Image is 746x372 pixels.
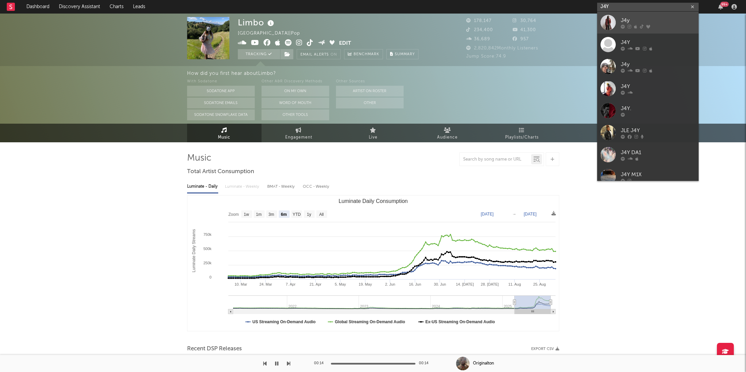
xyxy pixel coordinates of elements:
[187,86,255,97] button: Sodatone App
[597,3,699,11] input: Search for artists
[259,282,272,286] text: 24. Mar
[203,261,211,265] text: 250k
[434,282,446,286] text: 30. Jun
[621,82,695,90] div: J4Y
[218,133,230,142] span: Music
[409,282,421,286] text: 16. Jun
[481,212,494,216] text: [DATE]
[621,60,695,68] div: J4y
[267,181,296,192] div: BMAT - Weekly
[187,345,242,353] span: Recent DSP Releases
[410,124,485,142] a: Audience
[268,212,274,217] text: 3m
[314,359,327,368] div: 00:14
[234,282,247,286] text: 10. Mar
[262,109,329,120] button: Other Tools
[319,212,323,217] text: All
[621,104,695,112] div: J4Y.
[466,28,493,32] span: 234,400
[187,78,255,86] div: With Sodatone
[281,212,287,217] text: 6m
[256,212,262,217] text: 1m
[338,198,408,204] text: Luminate Daily Consumption
[244,212,249,217] text: 1w
[621,170,695,179] div: J4Y M1X
[385,282,395,286] text: 2. Jun
[531,347,559,351] button: Export CSV
[466,19,492,23] span: 178,147
[303,181,330,192] div: OCC - Weekly
[262,78,329,86] div: Other A&R Discovery Methods
[621,16,695,24] div: J4y
[286,282,295,286] text: 7. Apr
[336,78,404,86] div: Other Sources
[336,86,404,97] button: Artist on Roster
[292,212,300,217] text: YTD
[505,133,539,142] span: Playlists/Charts
[344,49,383,59] a: Benchmark
[335,282,346,286] text: 5. May
[621,126,695,135] div: JLE J4Y
[187,195,559,331] svg: Luminate Daily Consumption
[191,229,196,272] text: Luminate Daily Streams
[209,275,211,279] text: 0
[238,29,316,38] div: [GEOGRAPHIC_DATA] | Pop
[533,282,546,286] text: 25. Aug
[203,232,211,236] text: 750k
[597,34,699,56] a: J4Y
[203,247,211,251] text: 500k
[513,19,536,23] span: 30,764
[621,148,695,157] div: J4Y DA1
[460,157,531,162] input: Search by song name or URL
[307,212,311,217] text: 1y
[262,86,329,97] button: On My Own
[359,282,372,286] text: 19. May
[597,144,699,166] a: J4Y DA1
[395,53,415,56] span: Summary
[513,37,529,41] span: 957
[419,359,432,368] div: 00:14
[238,17,276,28] div: Limbo
[425,319,495,324] text: Ex-US Streaming On-Demand Audio
[369,133,378,142] span: Live
[187,168,254,176] span: Total Artist Consumption
[285,133,312,142] span: Engagement
[524,212,537,216] text: [DATE]
[485,124,559,142] a: Playlists/Charts
[228,212,239,217] text: Zoom
[720,2,729,7] div: 99 +
[512,212,516,216] text: →
[310,282,321,286] text: 21. Apr
[597,78,699,100] a: J4Y
[354,50,379,59] span: Benchmark
[513,28,536,32] span: 41,300
[473,360,494,367] div: Originalton
[187,181,218,192] div: Luminate - Daily
[597,56,699,78] a: J4y
[297,49,341,59] button: Email AlertsOn
[187,109,255,120] button: Sodatone Snowflake Data
[187,98,255,108] button: Sodatone Emails
[466,46,538,50] span: 2,820,842 Monthly Listeners
[718,4,723,9] button: 99+
[597,122,699,144] a: JLE J4Y
[597,166,699,188] a: J4Y M1X
[331,53,337,57] em: On
[481,282,499,286] text: 28. [DATE]
[238,49,280,59] button: Tracking
[339,39,351,48] button: Edit
[597,100,699,122] a: J4Y.
[386,49,419,59] button: Summary
[262,98,329,108] button: Word Of Mouth
[466,37,490,41] span: 36,689
[508,282,521,286] text: 11. Aug
[597,12,699,34] a: J4y
[336,124,410,142] a: Live
[456,282,474,286] text: 14. [DATE]
[466,54,506,59] span: Jump Score: 74.9
[621,38,695,46] div: J4Y
[437,133,458,142] span: Audience
[252,319,316,324] text: US Streaming On-Demand Audio
[262,124,336,142] a: Engagement
[187,124,262,142] a: Music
